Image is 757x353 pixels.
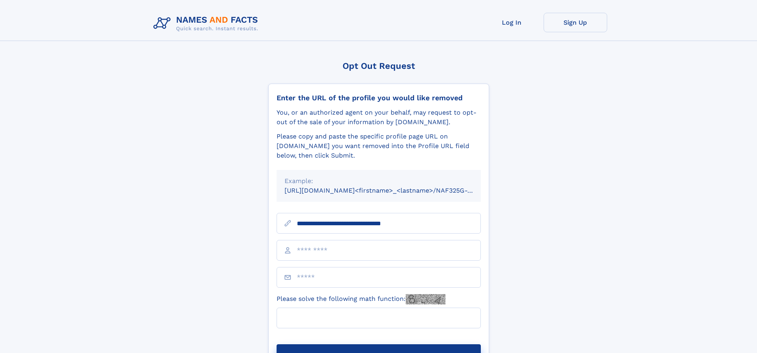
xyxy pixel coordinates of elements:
small: [URL][DOMAIN_NAME]<firstname>_<lastname>/NAF325G-xxxxxxxx [285,187,496,194]
img: Logo Names and Facts [150,13,265,34]
div: You, or an authorized agent on your behalf, may request to opt-out of the sale of your informatio... [277,108,481,127]
label: Please solve the following math function: [277,294,445,304]
a: Sign Up [544,13,607,32]
div: Please copy and paste the specific profile page URL on [DOMAIN_NAME] you want removed into the Pr... [277,132,481,160]
div: Enter the URL of the profile you would like removed [277,94,481,102]
div: Opt Out Request [268,61,489,71]
a: Log In [480,13,544,32]
div: Example: [285,176,473,186]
